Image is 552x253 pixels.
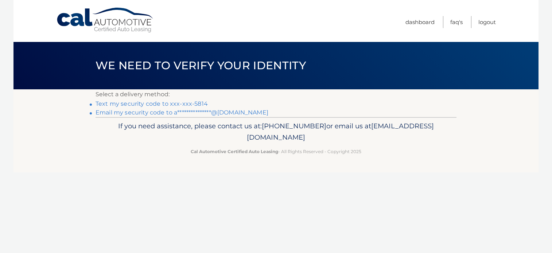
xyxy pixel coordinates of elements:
a: Cal Automotive [56,7,155,33]
p: Select a delivery method: [96,89,456,100]
p: - All Rights Reserved - Copyright 2025 [100,148,452,155]
a: FAQ's [450,16,463,28]
a: Logout [478,16,496,28]
span: [PHONE_NUMBER] [262,122,326,130]
p: If you need assistance, please contact us at: or email us at [100,120,452,144]
a: Dashboard [405,16,435,28]
span: We need to verify your identity [96,59,306,72]
a: Text my security code to xxx-xxx-5814 [96,100,208,107]
strong: Cal Automotive Certified Auto Leasing [191,149,278,154]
